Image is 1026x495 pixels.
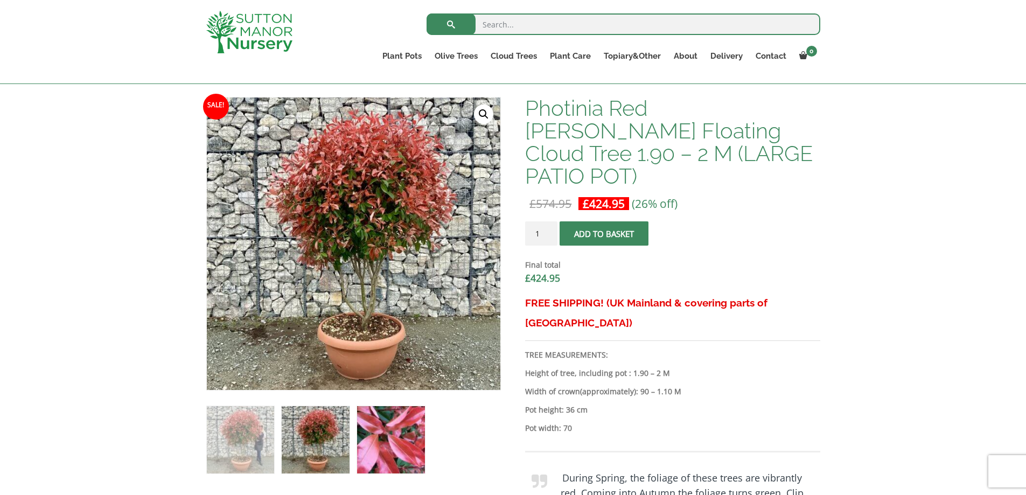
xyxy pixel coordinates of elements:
span: Sale! [203,94,229,120]
span: £ [583,196,589,211]
b: Height of tree, including pot : 1.90 – 2 M [525,368,670,378]
img: Photinia Red Robin Floating Cloud Tree 1.90 - 2 M (LARGE PATIO POT) [207,406,274,473]
a: Delivery [704,48,749,64]
a: Olive Trees [428,48,484,64]
span: £ [525,271,531,284]
button: Add to basket [560,221,648,246]
input: Product quantity [525,221,557,246]
h1: Photinia Red [PERSON_NAME] Floating Cloud Tree 1.90 – 2 M (LARGE PATIO POT) [525,97,820,187]
a: Contact [749,48,793,64]
span: £ [529,196,536,211]
bdi: 424.95 [583,196,625,211]
img: Photinia Red Robin Floating Cloud Tree 1.90 - 2 M (LARGE PATIO POT) - Image 3 [357,406,424,473]
a: About [667,48,704,64]
img: logo [206,11,292,53]
strong: Pot width: 70 [525,423,572,433]
img: Photinia Red Robin Floating Cloud Tree 1.90 - 2 M (LARGE PATIO POT) - Image 2 [282,406,349,473]
a: Plant Care [543,48,597,64]
span: (26% off) [632,196,678,211]
a: View full-screen image gallery [474,104,493,124]
bdi: 574.95 [529,196,571,211]
input: Search... [427,13,820,35]
a: Plant Pots [376,48,428,64]
strong: Pot height: 36 cm [525,405,588,415]
strong: Width of crown : 90 – 1.10 M [525,386,681,396]
strong: TREE MEASUREMENTS: [525,350,608,360]
b: (approximately) [580,386,636,396]
h3: FREE SHIPPING! (UK Mainland & covering parts of [GEOGRAPHIC_DATA]) [525,293,820,333]
span: 0 [806,46,817,57]
a: 0 [793,48,820,64]
a: Cloud Trees [484,48,543,64]
dt: Final total [525,259,820,271]
a: Topiary&Other [597,48,667,64]
bdi: 424.95 [525,271,560,284]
